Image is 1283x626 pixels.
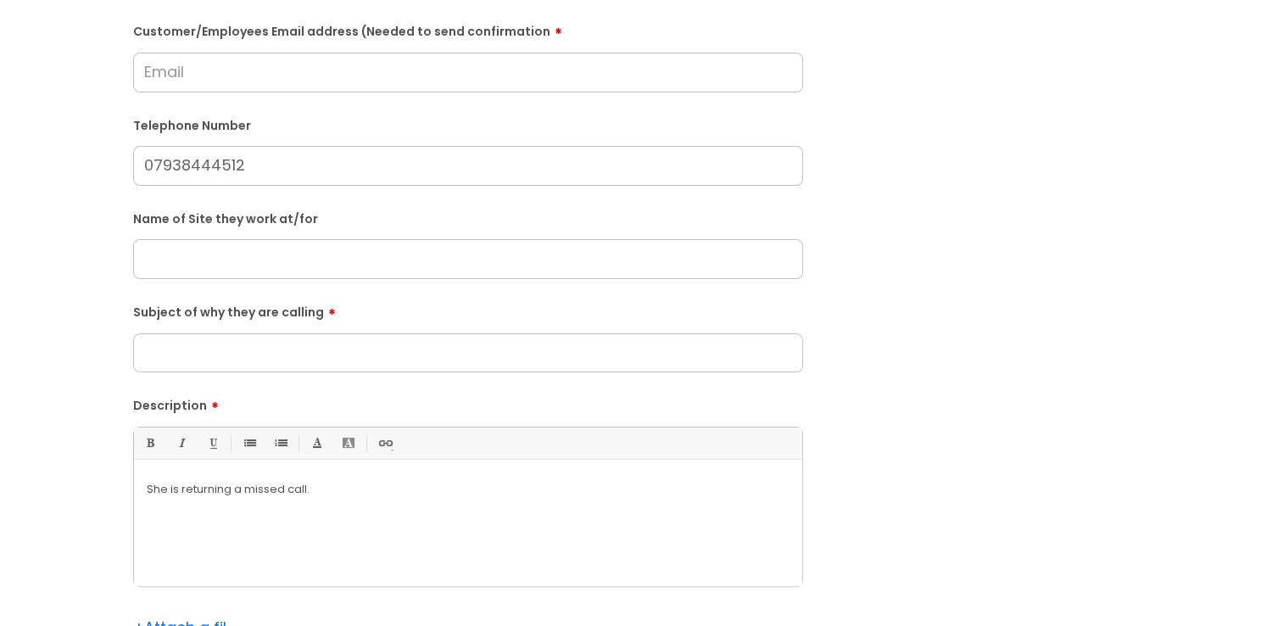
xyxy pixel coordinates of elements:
a: Underline(Ctrl-U) [202,433,223,454]
a: Link [374,433,395,454]
a: • Unordered List (Ctrl-Shift-7) [238,433,259,454]
p: She is returning a missed call. [147,482,789,497]
input: Email [133,53,803,92]
a: Back Color [337,433,359,454]
a: Italic (Ctrl-I) [170,433,192,454]
a: Font Color [306,433,327,454]
a: 1. Ordered List (Ctrl-Shift-8) [270,433,291,454]
a: Bold (Ctrl-B) [139,433,160,454]
label: Name of Site they work at/for [133,209,803,226]
label: Customer/Employees Email address (Needed to send confirmation [133,19,803,39]
label: Telephone Number [133,115,803,133]
label: Description [133,393,803,413]
label: Subject of why they are calling [133,299,803,320]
